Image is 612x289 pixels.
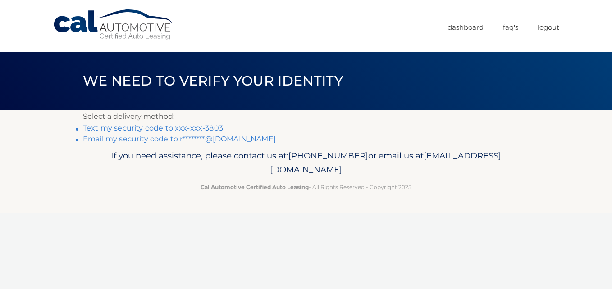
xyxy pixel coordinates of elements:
span: [PHONE_NUMBER] [288,150,368,161]
p: - All Rights Reserved - Copyright 2025 [89,182,523,192]
a: Logout [538,20,559,35]
span: We need to verify your identity [83,72,343,89]
a: Dashboard [448,20,484,35]
p: If you need assistance, please contact us at: or email us at [89,149,523,177]
a: Email my security code to r********@[DOMAIN_NAME] [83,135,276,143]
a: Text my security code to xxx-xxx-3803 [83,124,223,132]
a: Cal Automotive [53,9,174,41]
a: FAQ's [503,20,518,35]
strong: Cal Automotive Certified Auto Leasing [201,184,309,190]
p: Select a delivery method: [83,110,529,123]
